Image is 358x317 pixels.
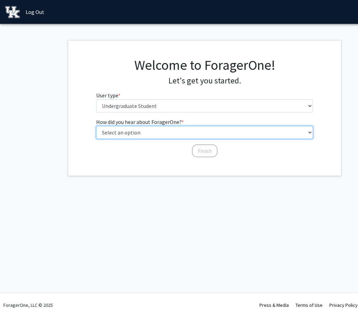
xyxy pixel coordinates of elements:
[192,144,218,157] button: Finish
[96,76,313,86] h4: Let's get you started.
[96,91,120,99] label: User type
[259,302,289,308] a: Press & Media
[96,57,313,73] h1: Welcome to ForagerOne!
[329,302,358,308] a: Privacy Policy
[5,286,29,312] iframe: Chat
[3,293,53,317] div: ForagerOne, LLC © 2025
[296,302,323,308] a: Terms of Use
[5,6,20,18] img: University of Kentucky Logo
[96,118,184,126] label: How did you hear about ForagerOne?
